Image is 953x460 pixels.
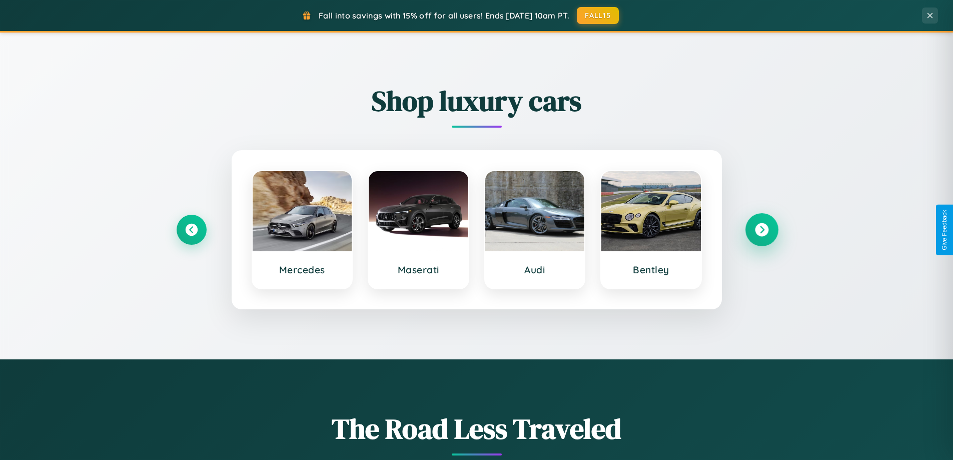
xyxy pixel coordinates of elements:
[577,7,619,24] button: FALL15
[495,264,575,276] h3: Audi
[941,210,948,250] div: Give Feedback
[177,409,777,448] h1: The Road Less Traveled
[177,82,777,120] h2: Shop luxury cars
[263,264,342,276] h3: Mercedes
[611,264,691,276] h3: Bentley
[319,11,569,21] span: Fall into savings with 15% off for all users! Ends [DATE] 10am PT.
[379,264,458,276] h3: Maserati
